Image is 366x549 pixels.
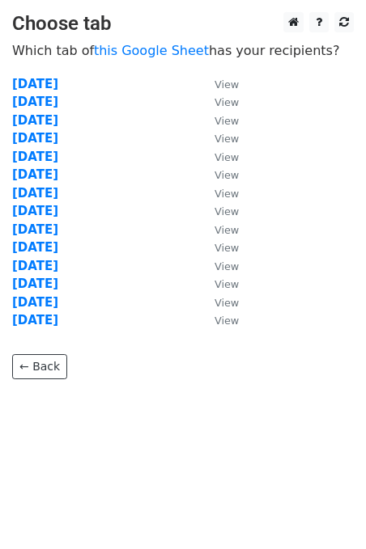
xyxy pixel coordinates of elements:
small: View [215,205,239,217]
a: [DATE] [12,295,58,310]
a: View [198,222,239,237]
a: this Google Sheet [94,43,209,58]
small: View [215,260,239,272]
small: View [215,169,239,181]
a: View [198,313,239,327]
a: [DATE] [12,186,58,201]
a: View [198,295,239,310]
small: View [215,78,239,91]
small: View [215,188,239,200]
small: View [215,133,239,145]
a: View [198,240,239,255]
a: ← Back [12,354,67,379]
p: Which tab of has your recipients? [12,42,354,59]
a: [DATE] [12,95,58,109]
a: View [198,77,239,91]
a: View [198,277,239,291]
a: [DATE] [12,222,58,237]
a: [DATE] [12,150,58,164]
small: View [215,315,239,327]
a: View [198,131,239,146]
small: View [215,224,239,236]
small: View [215,96,239,108]
a: [DATE] [12,167,58,182]
a: View [198,167,239,182]
a: [DATE] [12,204,58,218]
a: View [198,204,239,218]
a: View [198,150,239,164]
a: [DATE] [12,113,58,128]
a: [DATE] [12,313,58,327]
a: [DATE] [12,259,58,273]
a: View [198,113,239,128]
h3: Choose tab [12,12,354,36]
a: [DATE] [12,131,58,146]
a: [DATE] [12,77,58,91]
small: View [215,278,239,290]
small: View [215,115,239,127]
small: View [215,151,239,163]
small: View [215,242,239,254]
small: View [215,297,239,309]
a: View [198,259,239,273]
a: [DATE] [12,240,58,255]
a: [DATE] [12,277,58,291]
a: View [198,95,239,109]
a: View [198,186,239,201]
